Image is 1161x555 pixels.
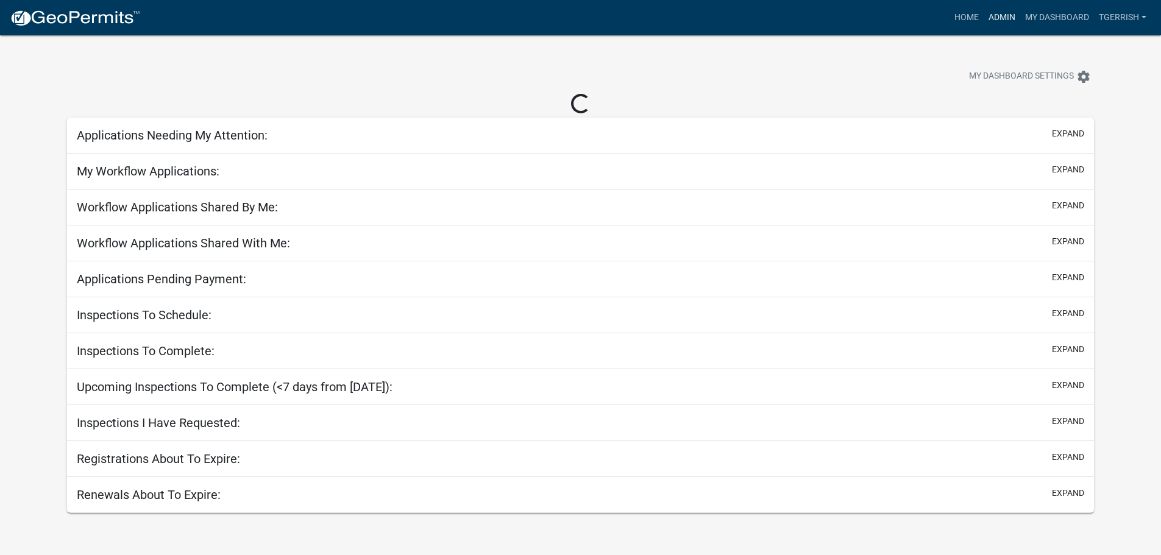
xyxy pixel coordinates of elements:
button: My Dashboard Settingssettings [959,65,1101,88]
a: Admin [984,6,1020,29]
button: expand [1052,235,1084,248]
button: expand [1052,163,1084,176]
button: expand [1052,199,1084,212]
h5: Inspections I Have Requested: [77,415,240,430]
span: My Dashboard Settings [969,69,1074,84]
h5: Upcoming Inspections To Complete (<7 days from [DATE]): [77,380,392,394]
h5: Renewals About To Expire: [77,487,221,502]
h5: Applications Pending Payment: [77,272,246,286]
button: expand [1052,379,1084,392]
a: TGERRISH [1094,6,1151,29]
button: expand [1052,451,1084,464]
h5: Inspections To Schedule: [77,308,211,322]
button: expand [1052,307,1084,320]
a: Home [950,6,984,29]
h5: Workflow Applications Shared By Me: [77,200,278,214]
button: expand [1052,415,1084,428]
h5: My Workflow Applications: [77,164,219,179]
button: expand [1052,271,1084,284]
button: expand [1052,343,1084,356]
h5: Registrations About To Expire: [77,451,240,466]
h5: Inspections To Complete: [77,344,215,358]
h5: Applications Needing My Attention: [77,128,268,143]
button: expand [1052,487,1084,500]
i: settings [1076,69,1091,84]
button: expand [1052,127,1084,140]
a: My Dashboard [1020,6,1094,29]
h5: Workflow Applications Shared With Me: [77,236,290,250]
